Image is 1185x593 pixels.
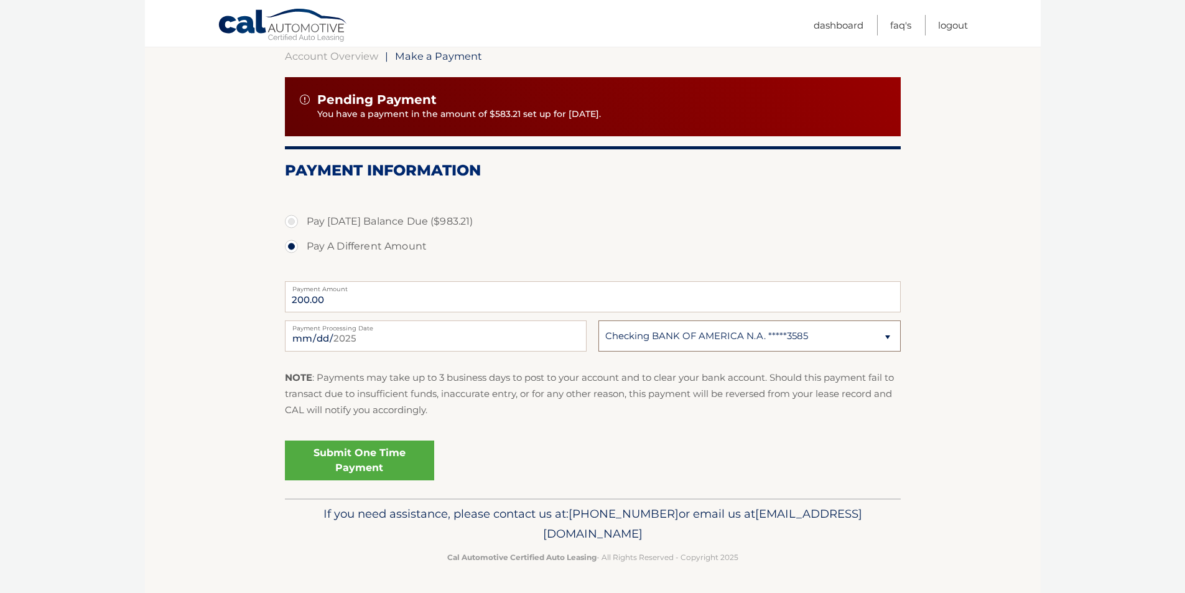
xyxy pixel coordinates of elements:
[285,371,312,383] strong: NOTE
[317,108,886,121] p: You have a payment in the amount of $583.21 set up for [DATE].
[285,234,901,259] label: Pay A Different Amount
[285,281,901,312] input: Payment Amount
[285,281,901,291] label: Payment Amount
[285,161,901,180] h2: Payment Information
[317,92,437,108] span: Pending Payment
[285,441,434,480] a: Submit One Time Payment
[218,8,348,44] a: Cal Automotive
[938,15,968,35] a: Logout
[543,507,862,541] span: [EMAIL_ADDRESS][DOMAIN_NAME]
[569,507,679,521] span: [PHONE_NUMBER]
[395,50,482,62] span: Make a Payment
[285,370,901,419] p: : Payments may take up to 3 business days to post to your account and to clear your bank account....
[285,209,901,234] label: Pay [DATE] Balance Due ($983.21)
[890,15,911,35] a: FAQ's
[285,320,587,352] input: Payment Date
[293,551,893,564] p: - All Rights Reserved - Copyright 2025
[300,95,310,105] img: alert-white.svg
[293,504,893,544] p: If you need assistance, please contact us at: or email us at
[285,320,587,330] label: Payment Processing Date
[814,15,863,35] a: Dashboard
[385,50,388,62] span: |
[285,50,378,62] a: Account Overview
[447,553,597,562] strong: Cal Automotive Certified Auto Leasing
